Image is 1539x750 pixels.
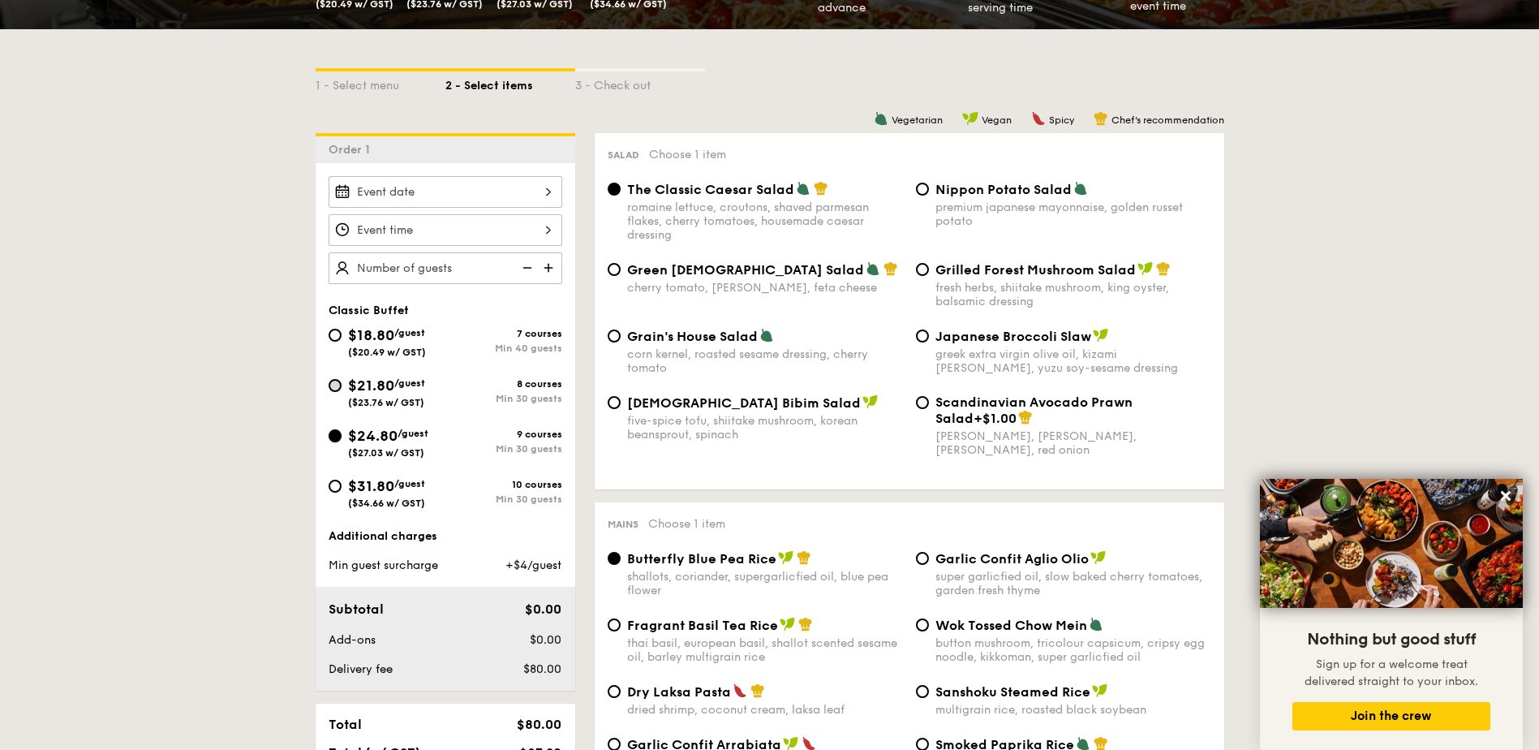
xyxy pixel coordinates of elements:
div: 2 - Select items [445,71,575,94]
input: Event date [329,176,562,208]
div: five-spice tofu, shiitake mushroom, korean beansprout, spinach [627,414,903,442]
div: Additional charges [329,528,562,545]
input: Butterfly Blue Pea Riceshallots, coriander, supergarlicfied oil, blue pea flower [608,552,621,565]
img: icon-chef-hat.a58ddaea.svg [1156,261,1171,276]
span: $80.00 [517,717,561,732]
div: dried shrimp, coconut cream, laksa leaf [627,703,903,717]
img: icon-chef-hat.a58ddaea.svg [1094,111,1108,126]
input: Wok Tossed Chow Meinbutton mushroom, tricolour capsicum, cripsy egg noodle, kikkoman, super garli... [916,619,929,631]
div: cherry tomato, [PERSON_NAME], feta cheese [627,281,903,295]
span: Classic Buffet [329,304,409,317]
span: /guest [398,428,428,439]
span: Delivery fee [329,662,393,676]
span: Spicy [1049,114,1074,126]
div: Min 30 guests [445,494,562,505]
span: Nippon Potato Salad [935,182,1072,197]
img: icon-vegetarian.fe4039eb.svg [1089,617,1103,631]
div: premium japanese mayonnaise, golden russet potato [935,200,1211,228]
img: DSC07876-Edit02-Large.jpeg [1260,479,1523,608]
div: Min 30 guests [445,393,562,404]
button: Join the crew [1292,702,1490,731]
img: icon-vegan.f8ff3823.svg [1093,328,1109,343]
img: icon-vegetarian.fe4039eb.svg [874,111,888,126]
span: Order 1 [329,143,376,157]
input: Grilled Forest Mushroom Saladfresh herbs, shiitake mushroom, king oyster, balsamic dressing [916,263,929,276]
div: button mushroom, tricolour capsicum, cripsy egg noodle, kikkoman, super garlicfied oil [935,636,1211,664]
img: icon-vegan.f8ff3823.svg [1090,550,1107,565]
input: $21.80/guest($23.76 w/ GST)8 coursesMin 30 guests [329,379,342,392]
span: $0.00 [525,601,561,617]
img: icon-chef-hat.a58ddaea.svg [798,617,813,631]
input: Scandinavian Avocado Prawn Salad+$1.00[PERSON_NAME], [PERSON_NAME], [PERSON_NAME], red onion [916,396,929,409]
span: Butterfly Blue Pea Rice [627,551,776,567]
img: icon-vegetarian.fe4039eb.svg [796,181,810,196]
img: icon-vegan.f8ff3823.svg [862,394,879,409]
span: +$4/guest [505,558,561,572]
span: Subtotal [329,601,384,617]
div: [PERSON_NAME], [PERSON_NAME], [PERSON_NAME], red onion [935,429,1211,457]
span: Total [329,717,362,732]
span: Salad [608,149,639,161]
div: romaine lettuce, croutons, shaved parmesan flakes, cherry tomatoes, housemade caesar dressing [627,200,903,242]
span: Min guest surcharge [329,558,438,572]
div: 9 courses [445,429,562,440]
img: icon-chef-hat.a58ddaea.svg [750,683,765,698]
input: Number of guests [329,252,562,284]
div: 1 - Select menu [316,71,445,94]
span: Grain's House Salad [627,329,758,344]
div: shallots, coriander, supergarlicfied oil, blue pea flower [627,570,903,597]
img: icon-vegetarian.fe4039eb.svg [1073,181,1088,196]
span: Sanshoku Steamed Rice [935,684,1090,700]
input: Japanese Broccoli Slawgreek extra virgin olive oil, kizami [PERSON_NAME], yuzu soy-sesame dressing [916,330,929,343]
img: icon-vegan.f8ff3823.svg [1137,261,1154,276]
div: multigrain rice, roasted black soybean [935,703,1211,717]
span: $0.00 [530,633,561,647]
span: Grilled Forest Mushroom Salad [935,262,1136,278]
div: Min 30 guests [445,443,562,455]
div: 3 - Check out [575,71,705,94]
input: Garlic Confit Aglio Oliosuper garlicfied oil, slow baked cherry tomatoes, garden fresh thyme [916,552,929,565]
img: icon-spicy.37a8142b.svg [1031,111,1046,126]
input: Nippon Potato Saladpremium japanese mayonnaise, golden russet potato [916,183,929,196]
img: icon-vegan.f8ff3823.svg [1092,683,1108,698]
span: Garlic Confit Aglio Olio [935,551,1089,567]
span: ($20.49 w/ GST) [348,347,426,358]
img: icon-chef-hat.a58ddaea.svg [814,181,828,196]
span: Chef's recommendation [1111,114,1224,126]
img: icon-vegetarian.fe4039eb.svg [759,328,774,343]
span: $24.80 [348,427,398,445]
input: [DEMOGRAPHIC_DATA] Bibim Saladfive-spice tofu, shiitake mushroom, korean beansprout, spinach [608,396,621,409]
span: ($27.03 w/ GST) [348,447,424,459]
img: icon-vegan.f8ff3823.svg [778,550,794,565]
span: /guest [394,478,425,489]
img: icon-spicy.37a8142b.svg [733,683,747,698]
span: +$1.00 [974,411,1017,426]
span: /guest [394,377,425,389]
input: Grain's House Saladcorn kernel, roasted sesame dressing, cherry tomato [608,330,621,343]
input: The Classic Caesar Saladromaine lettuce, croutons, shaved parmesan flakes, cherry tomatoes, house... [608,183,621,196]
span: Mains [608,519,638,530]
div: corn kernel, roasted sesame dressing, cherry tomato [627,347,903,375]
span: $31.80 [348,477,394,495]
img: icon-chef-hat.a58ddaea.svg [797,550,811,565]
span: $18.80 [348,326,394,344]
button: Close [1493,483,1519,509]
span: Choose 1 item [649,148,726,162]
div: 7 courses [445,328,562,339]
img: icon-add.58712e84.svg [538,252,562,283]
span: ($34.66 w/ GST) [348,498,425,509]
input: Sanshoku Steamed Ricemultigrain rice, roasted black soybean [916,685,929,698]
img: icon-chef-hat.a58ddaea.svg [883,261,898,276]
span: Japanese Broccoli Slaw [935,329,1091,344]
input: $31.80/guest($34.66 w/ GST)10 coursesMin 30 guests [329,480,342,493]
span: Nothing but good stuff [1307,630,1476,649]
div: Min 40 guests [445,343,562,354]
input: $18.80/guest($20.49 w/ GST)7 coursesMin 40 guests [329,329,342,342]
span: Wok Tossed Chow Mein [935,618,1087,633]
img: icon-chef-hat.a58ddaea.svg [1018,410,1033,425]
span: ($23.76 w/ GST) [348,397,424,408]
div: 10 courses [445,479,562,490]
input: $24.80/guest($27.03 w/ GST)9 coursesMin 30 guests [329,429,342,442]
span: $21.80 [348,377,394,394]
span: Add-ons [329,633,376,647]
